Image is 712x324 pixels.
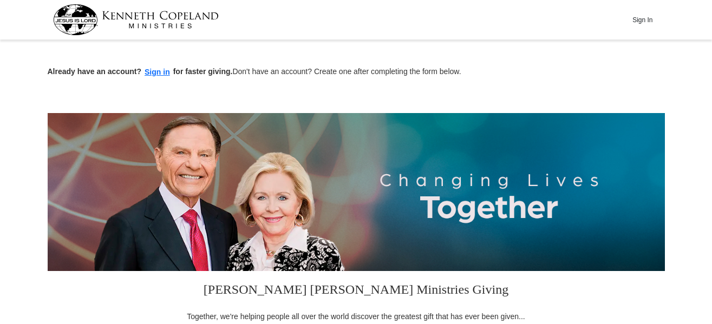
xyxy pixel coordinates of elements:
p: Don't have an account? Create one after completing the form below. [48,66,665,78]
button: Sign In [626,11,659,28]
img: kcm-header-logo.svg [53,4,219,35]
h3: [PERSON_NAME] [PERSON_NAME] Ministries Giving [180,271,532,311]
button: Sign in [141,66,173,78]
strong: Already have an account? for faster giving. [48,67,233,76]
